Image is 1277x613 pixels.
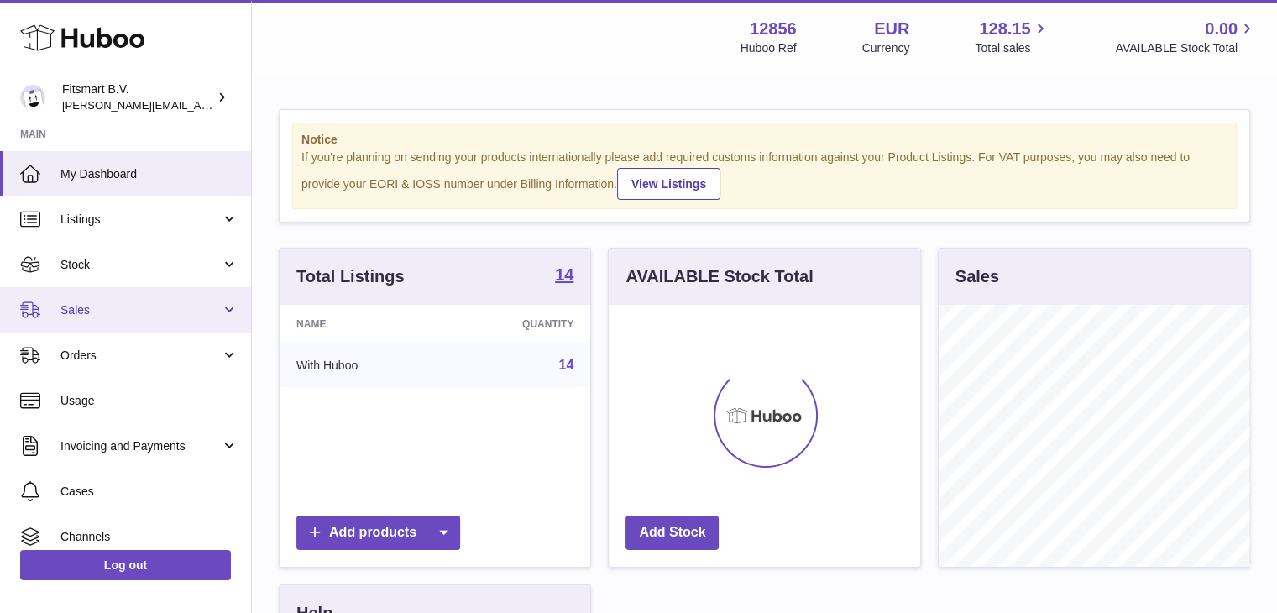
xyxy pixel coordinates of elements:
[20,550,231,580] a: Log out
[625,516,719,550] a: Add Stock
[750,18,797,40] strong: 12856
[62,81,213,113] div: Fitsmart B.V.
[555,266,573,283] strong: 14
[60,529,238,545] span: Channels
[20,85,45,110] img: jonathan@leaderoo.com
[60,212,221,228] span: Listings
[955,265,999,288] h3: Sales
[1115,18,1257,56] a: 0.00 AVAILABLE Stock Total
[625,265,813,288] h3: AVAILABLE Stock Total
[975,18,1049,56] a: 128.15 Total sales
[296,516,460,550] a: Add products
[60,257,221,273] span: Stock
[280,305,443,343] th: Name
[62,98,337,112] span: [PERSON_NAME][EMAIL_ADDRESS][DOMAIN_NAME]
[975,40,1049,56] span: Total sales
[862,40,910,56] div: Currency
[280,343,443,387] td: With Huboo
[60,484,238,500] span: Cases
[741,40,797,56] div: Huboo Ref
[555,266,573,286] a: 14
[301,149,1227,200] div: If you're planning on sending your products internationally please add required customs informati...
[1115,40,1257,56] span: AVAILABLE Stock Total
[874,18,909,40] strong: EUR
[617,168,720,200] a: View Listings
[60,166,238,182] span: My Dashboard
[1205,18,1238,40] span: 0.00
[979,18,1030,40] span: 128.15
[60,393,238,409] span: Usage
[443,305,590,343] th: Quantity
[60,438,221,454] span: Invoicing and Payments
[559,358,574,372] a: 14
[60,302,221,318] span: Sales
[60,348,221,364] span: Orders
[296,265,405,288] h3: Total Listings
[301,132,1227,148] strong: Notice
